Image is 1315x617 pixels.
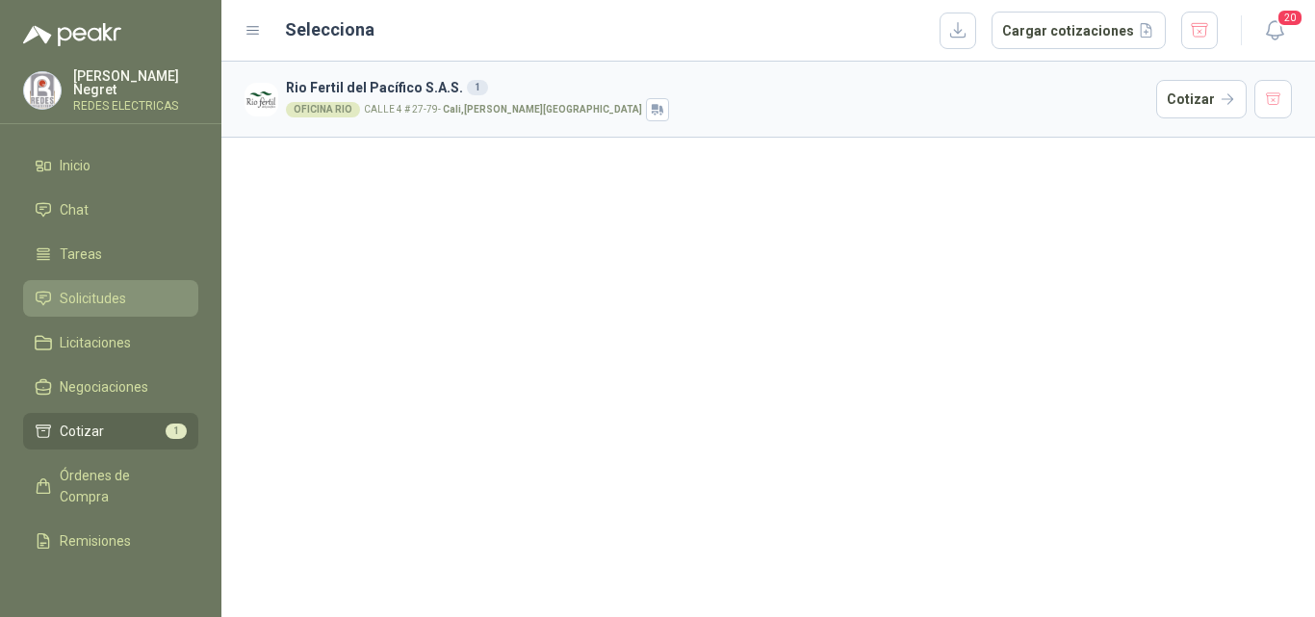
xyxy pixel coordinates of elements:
[166,424,187,439] span: 1
[23,567,198,604] a: Configuración
[364,105,642,115] p: CALLE 4 # 27-79 -
[60,465,180,507] span: Órdenes de Compra
[23,280,198,317] a: Solicitudes
[23,457,198,515] a: Órdenes de Compra
[286,102,360,117] div: OFICINA RIO
[23,236,198,272] a: Tareas
[60,332,131,353] span: Licitaciones
[1156,80,1247,118] button: Cotizar
[60,244,102,265] span: Tareas
[245,83,278,116] img: Company Logo
[23,324,198,361] a: Licitaciones
[60,155,90,176] span: Inicio
[23,23,121,46] img: Logo peakr
[23,413,198,450] a: Cotizar1
[60,530,131,552] span: Remisiones
[23,147,198,184] a: Inicio
[60,288,126,309] span: Solicitudes
[23,523,198,559] a: Remisiones
[23,369,198,405] a: Negociaciones
[24,72,61,109] img: Company Logo
[285,16,374,43] h2: Selecciona
[467,80,488,95] div: 1
[992,12,1166,50] button: Cargar cotizaciones
[1257,13,1292,48] button: 20
[60,376,148,398] span: Negociaciones
[443,104,642,115] strong: Cali , [PERSON_NAME][GEOGRAPHIC_DATA]
[23,192,198,228] a: Chat
[73,69,198,96] p: [PERSON_NAME] Negret
[60,199,89,220] span: Chat
[73,100,198,112] p: REDES ELECTRICAS
[1276,9,1303,27] span: 20
[60,421,104,442] span: Cotizar
[286,77,1148,98] h3: Rio Fertil del Pacífico S.A.S.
